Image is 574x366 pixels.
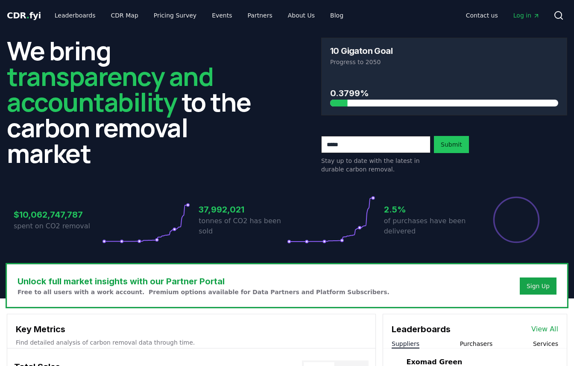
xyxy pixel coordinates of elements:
span: Free to all users with a work account. Premium options available for Data Partners and Platform S... [18,289,389,295]
span: Contact us [466,11,498,20]
span: . [26,10,29,21]
span: to the carbon removal market [7,84,251,171]
a: Pricing Survey [147,8,203,23]
span: Key Metrics [16,324,65,334]
span: Suppliers [392,340,419,347]
span: Unlock full market insights with our Partner Portal [18,276,225,286]
span: spent on CO2 removal [14,222,90,230]
span: of purchases have been delivered [384,217,466,235]
span: 2.5% [384,204,406,215]
a: Events [205,8,239,23]
div: Percentage of sales delivered [492,196,540,244]
span: Blog [330,11,343,20]
button: Submit [434,136,469,153]
button: Sign Up [520,277,556,295]
span: fyi [29,10,41,21]
a: Log in [507,8,547,23]
span: Events [212,11,232,20]
span: Leaderboards [55,11,96,20]
span: Pricing Survey [154,11,196,20]
nav: Main [48,8,350,23]
a: CDR.fyi [7,9,41,21]
a: Blog [323,8,350,23]
span: We bring [7,33,111,68]
a: Leaderboards [48,8,102,23]
span: Log in [513,12,531,19]
a: Sign Up [527,282,550,290]
span: Services [533,340,558,347]
a: View All [531,324,558,334]
a: CDR Map [104,8,145,23]
span: Submit [441,140,462,149]
span: CDR Map [111,11,138,20]
span: 10 Gigaton Goal [330,46,392,56]
span: 37,992,021 [199,204,244,215]
span: Exomad Green [407,358,463,366]
a: Partners [241,8,279,23]
span: tonnes of CO2 has been sold [199,217,281,235]
span: Stay up to date with the latest in durable carbon removal. [321,157,420,173]
a: About Us [281,8,322,23]
span: About Us [288,11,315,20]
span: Progress to 2050 [330,59,381,65]
span: 0.3799% [330,88,369,98]
span: Sign Up [527,283,550,289]
span: Find detailed analysis of carbon removal data through time. [16,339,195,346]
a: Contact us [459,8,505,23]
span: Partners [248,11,272,20]
span: Leaderboards [392,324,451,334]
span: CDR [7,10,26,21]
nav: Main [459,8,547,23]
span: transparency and accountability [7,59,213,119]
span: $10,062,747,787 [14,210,83,220]
span: Purchasers [460,340,493,347]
